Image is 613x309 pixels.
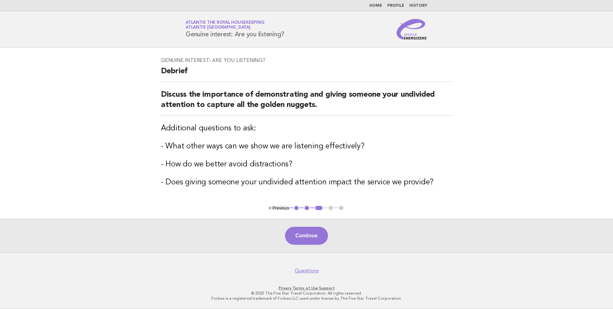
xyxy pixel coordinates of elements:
[269,206,289,210] button: < Previous
[186,21,264,30] a: Atlantis the Royal HousekeepingAtlantis [GEOGRAPHIC_DATA]
[304,205,310,211] button: 2
[110,296,503,301] p: Forbes is a registered trademark of Forbes LLC used under license by The Five Star Travel Corpora...
[285,227,328,245] button: Continue
[161,159,452,170] h3: - How do we better avoid distractions?
[314,205,323,211] button: 3
[295,268,319,274] a: Questions
[186,26,250,30] span: Atlantis [GEOGRAPHIC_DATA]
[161,141,452,152] h3: - What other ways can we show we are listening effectively?
[292,286,318,290] a: Terms of Use
[110,286,503,291] p: · ·
[319,286,335,290] a: Support
[161,123,452,134] h3: Additional questions to ask:
[397,19,427,40] img: Service Energizers
[409,4,427,8] a: History
[387,4,404,8] a: Profile
[186,21,284,38] h1: Genuine interest: Are you listening?
[369,4,382,8] a: Home
[161,57,452,64] h3: Genuine interest: Are you listening?
[161,66,452,82] h2: Debrief
[110,291,503,296] p: © 2025 The Five Star Travel Corporation. All rights reserved.
[161,90,452,116] h2: Discuss the importance of demonstrating and giving someone your undivided attention to capture al...
[279,286,291,290] a: Privacy
[293,205,300,211] button: 1
[161,177,452,188] h3: - Does giving someone your undivided attention impact the service we provide?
